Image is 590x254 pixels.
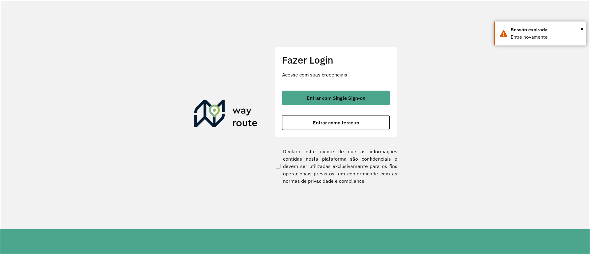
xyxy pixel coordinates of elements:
label: Declaro estar ciente de que as informações contidas nesta plataforma são confidenciais e devem se... [274,148,397,185]
div: Entre novamente [511,33,582,41]
h2: Fazer Login [282,54,390,66]
span: Entrar com Single Sign-on [307,96,365,100]
p: Acesse com suas credenciais [282,71,390,78]
span: Entrar como terceiro [313,120,359,125]
button: button [282,91,390,105]
button: button [282,115,390,130]
img: Roteirizador AmbevTech [194,100,258,130]
span: × [580,24,584,33]
button: Close [580,24,584,33]
div: Sessão expirada [511,26,582,33]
